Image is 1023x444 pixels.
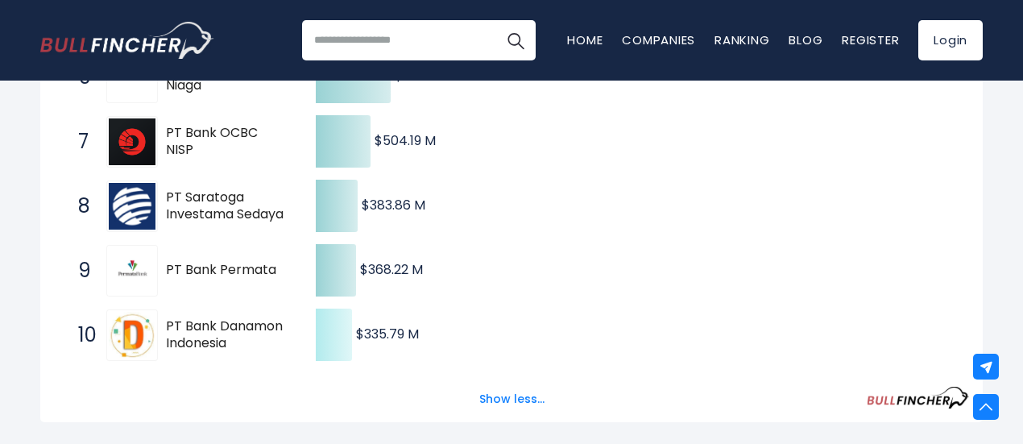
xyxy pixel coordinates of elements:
button: Show less... [470,386,554,413]
button: Search [495,20,536,60]
a: Companies [622,31,695,48]
img: PT Bank Danamon Indonesia [109,312,155,359]
span: 9 [70,257,86,284]
span: PT Saratoga Investama Sedaya [166,189,288,223]
span: 8 [70,193,86,220]
a: Go to homepage [40,22,213,59]
a: Ranking [714,31,769,48]
span: PT Bank Permata [166,262,288,279]
text: $335.79 M [356,325,419,343]
span: 7 [70,128,86,156]
span: PT Bank OCBC NISP [166,125,288,159]
span: PT Bank Danamon Indonesia [166,318,288,352]
a: Blog [789,31,822,48]
img: PT Bank Permata [109,247,155,294]
a: Login [918,20,983,60]
a: Register [842,31,899,48]
a: Home [567,31,603,48]
text: $383.86 M [362,196,425,214]
text: $504.19 M [375,131,436,150]
img: PT Saratoga Investama Sedaya [109,183,155,230]
img: PT Bank OCBC NISP [109,118,155,165]
text: $368.22 M [360,260,423,279]
img: Bullfincher logo [40,22,214,59]
span: 10 [70,322,86,349]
